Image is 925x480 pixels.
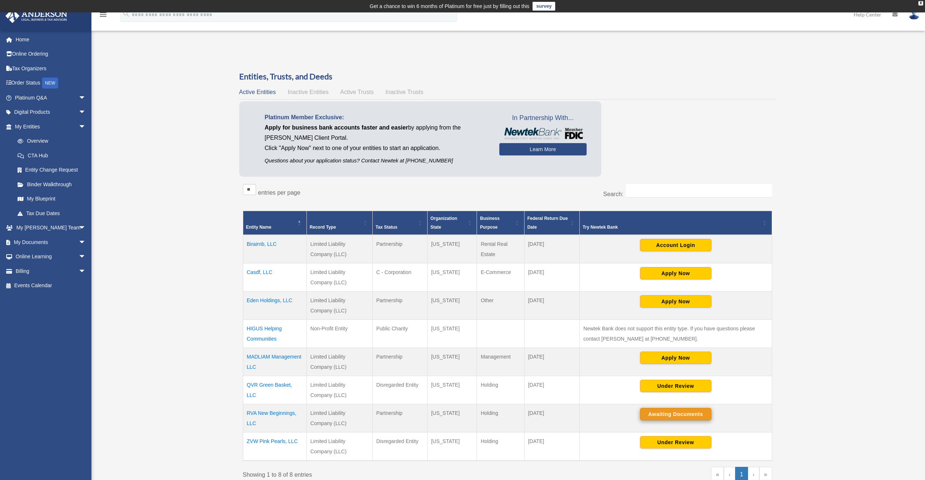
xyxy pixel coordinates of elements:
span: Tax Status [376,225,398,230]
span: arrow_drop_down [79,90,93,105]
span: arrow_drop_down [79,221,93,236]
span: arrow_drop_down [79,105,93,120]
td: Management [477,348,524,376]
td: C - Corporation [372,263,427,292]
th: Try Newtek Bank : Activate to sort [580,211,772,235]
button: Under Review [640,436,711,449]
td: Other [477,292,524,320]
a: Events Calendar [5,278,97,293]
button: Apply Now [640,295,711,308]
td: Partnership [372,292,427,320]
p: Click "Apply Now" next to one of your entities to start an application. [265,143,488,153]
a: Platinum Q&Aarrow_drop_down [5,90,97,105]
button: Apply Now [640,267,711,280]
td: [US_STATE] [427,292,477,320]
a: Learn More [499,143,587,155]
td: Limited Liability Company (LLC) [307,376,372,404]
a: CTA Hub [10,148,93,163]
td: [US_STATE] [427,404,477,432]
span: arrow_drop_down [79,264,93,279]
td: Holding [477,432,524,461]
td: MADLIAM Management LLC [243,348,307,376]
img: User Pic [909,9,920,20]
div: Get a chance to win 6 months of Platinum for free just by filling out this [370,2,530,11]
label: Search: [603,191,623,197]
td: [US_STATE] [427,235,477,263]
td: [US_STATE] [427,320,477,348]
div: close [918,1,923,5]
td: ZVW Pink Pearls, LLC [243,432,307,461]
span: Active Trusts [340,89,374,95]
a: Overview [10,134,90,149]
span: arrow_drop_down [79,235,93,250]
i: search [122,10,130,18]
td: Disregarded Entity [372,432,427,461]
td: [US_STATE] [427,376,477,404]
td: [DATE] [524,376,579,404]
td: QVR Green Basket, LLC [243,376,307,404]
td: Limited Liability Company (LLC) [307,348,372,376]
td: Partnership [372,348,427,376]
th: Entity Name: Activate to invert sorting [243,211,307,235]
td: [DATE] [524,235,579,263]
span: Entity Name [246,225,271,230]
a: Online Ordering [5,47,97,61]
th: Federal Return Due Date: Activate to sort [524,211,579,235]
a: Order StatusNEW [5,76,97,91]
th: Organization State: Activate to sort [427,211,477,235]
td: Limited Liability Company (LLC) [307,235,372,263]
a: Tax Due Dates [10,206,93,221]
td: [DATE] [524,263,579,292]
td: Disregarded Entity [372,376,427,404]
td: [US_STATE] [427,348,477,376]
span: Organization State [430,216,457,230]
a: Binder Walkthrough [10,177,93,192]
th: Business Purpose: Activate to sort [477,211,524,235]
td: Limited Liability Company (LLC) [307,432,372,461]
a: My Entitiesarrow_drop_down [5,119,93,134]
a: My Blueprint [10,192,93,206]
td: RVA New Beginnings, LLC [243,404,307,432]
th: Record Type: Activate to sort [307,211,372,235]
td: Partnership [372,404,427,432]
span: Inactive Entities [287,89,328,95]
p: Questions about your application status? Contact Newtek at [PHONE_NUMBER] [265,156,488,165]
a: Billingarrow_drop_down [5,264,97,278]
td: [DATE] [524,292,579,320]
td: [DATE] [524,432,579,461]
i: menu [99,10,108,19]
a: menu [99,13,108,19]
td: Non-Profit Entity [307,320,372,348]
a: Entity Change Request [10,163,93,177]
span: Business Purpose [480,216,499,230]
div: NEW [42,78,58,89]
span: Inactive Trusts [386,89,423,95]
td: Public Charity [372,320,427,348]
td: HIGUS Helping Communities [243,320,307,348]
td: Birairnb, LLC [243,235,307,263]
a: My Documentsarrow_drop_down [5,235,97,250]
td: Newtek Bank does not support this entity type. If you have questions please contact [PERSON_NAME]... [580,320,772,348]
td: Limited Liability Company (LLC) [307,292,372,320]
td: Limited Liability Company (LLC) [307,263,372,292]
button: Awaiting Documents [640,408,711,420]
td: Holding [477,376,524,404]
button: Account Login [640,239,711,251]
td: [US_STATE] [427,263,477,292]
a: Online Learningarrow_drop_down [5,250,97,264]
td: [US_STATE] [427,432,477,461]
td: Eden Holdings, LLC [243,292,307,320]
span: arrow_drop_down [79,119,93,134]
td: Holding [477,404,524,432]
a: survey [533,2,555,11]
button: Apply Now [640,352,711,364]
span: Active Entities [239,89,276,95]
p: by applying from the [PERSON_NAME] Client Portal. [265,123,488,143]
span: Record Type [310,225,336,230]
div: Try Newtek Bank [583,223,760,232]
label: entries per page [258,190,301,196]
span: In Partnership With... [499,112,587,124]
button: Under Review [640,380,711,392]
td: Limited Liability Company (LLC) [307,404,372,432]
